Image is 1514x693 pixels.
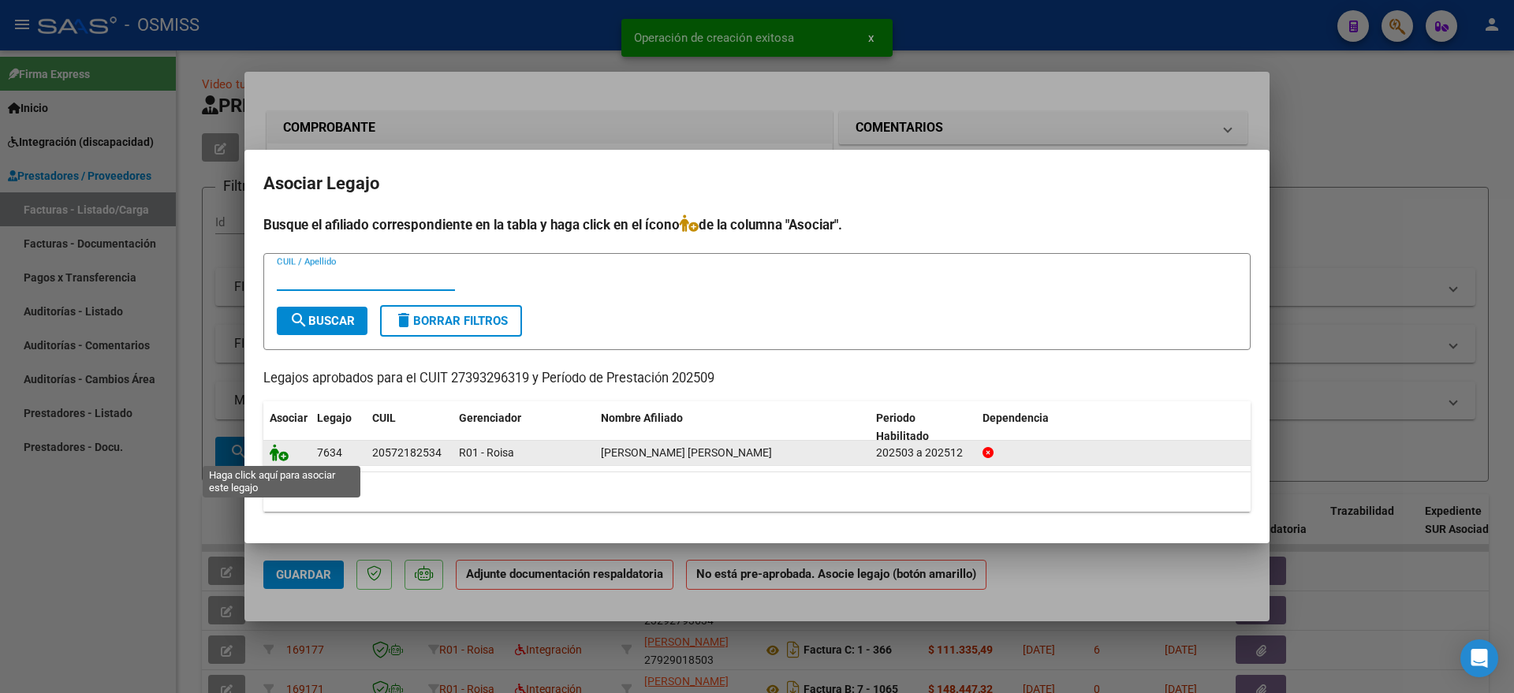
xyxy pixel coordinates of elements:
span: Buscar [289,314,355,328]
button: Buscar [277,307,367,335]
div: 202503 a 202512 [876,444,970,462]
mat-icon: search [289,311,308,330]
span: Legajo [317,412,352,424]
button: Borrar Filtros [380,305,522,337]
span: Nombre Afiliado [601,412,683,424]
h2: Asociar Legajo [263,169,1251,199]
span: CUIL [372,412,396,424]
p: Legajos aprobados para el CUIT 27393296319 y Período de Prestación 202509 [263,369,1251,389]
span: Asociar [270,412,308,424]
span: Periodo Habilitado [876,412,929,442]
datatable-header-cell: Dependencia [976,401,1251,453]
div: Open Intercom Messenger [1460,639,1498,677]
span: Gerenciador [459,412,521,424]
datatable-header-cell: Legajo [311,401,366,453]
mat-icon: delete [394,311,413,330]
datatable-header-cell: Nombre Afiliado [595,401,870,453]
span: PEREZ EQUICE THIAGO JOSSUE [601,446,772,459]
span: R01 - Roisa [459,446,514,459]
span: 7634 [317,446,342,459]
span: Dependencia [983,412,1049,424]
div: 1 registros [263,472,1251,512]
span: Borrar Filtros [394,314,508,328]
datatable-header-cell: Periodo Habilitado [870,401,976,453]
div: 20572182534 [372,444,442,462]
datatable-header-cell: Asociar [263,401,311,453]
datatable-header-cell: CUIL [366,401,453,453]
datatable-header-cell: Gerenciador [453,401,595,453]
h4: Busque el afiliado correspondiente en la tabla y haga click en el ícono de la columna "Asociar". [263,214,1251,235]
